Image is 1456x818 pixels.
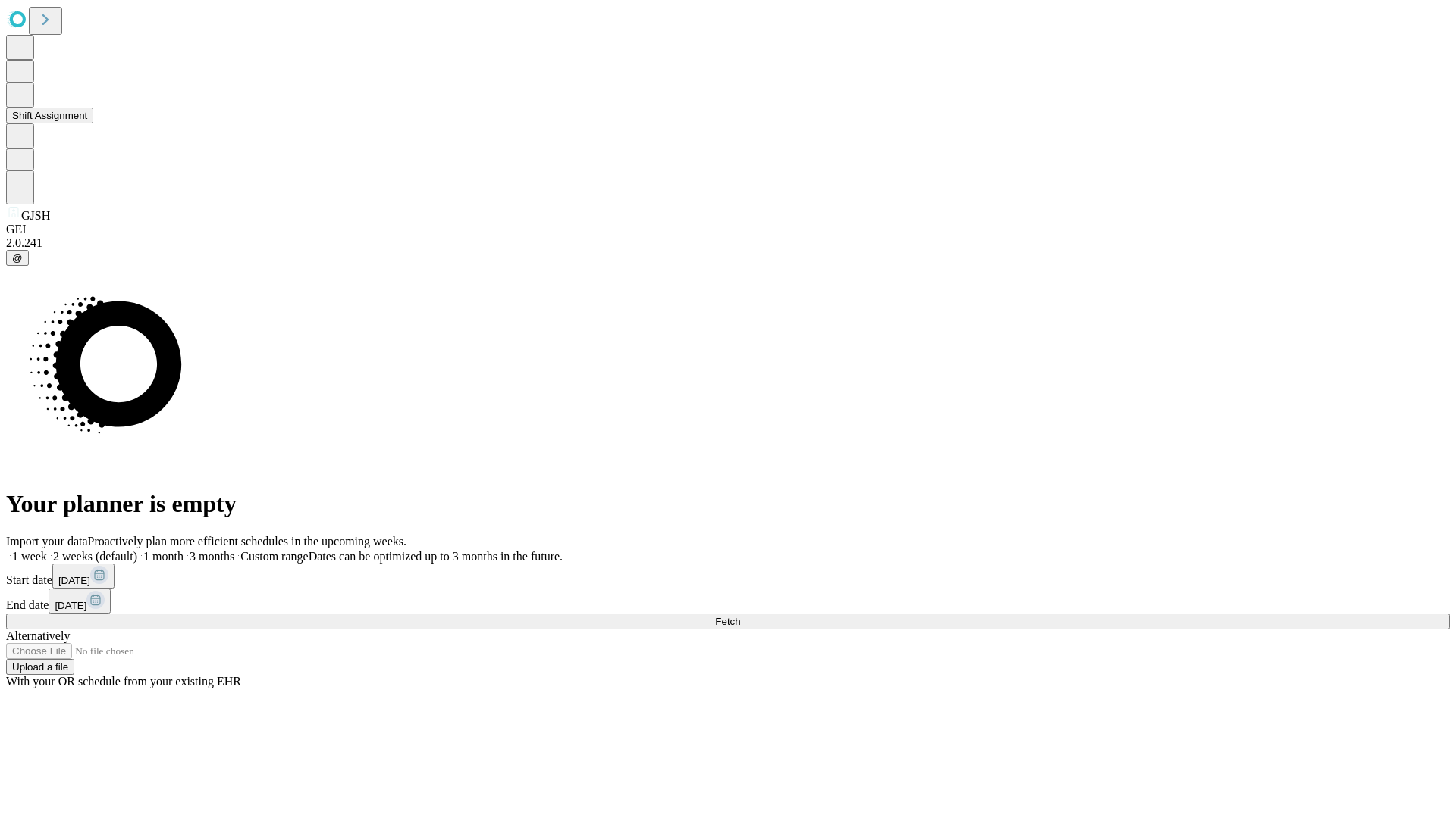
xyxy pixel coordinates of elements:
[53,550,137,563] span: 2 weeks (default)
[6,659,74,675] button: Upload a file
[715,616,740,627] span: Fetch
[49,589,111,613] button: [DATE]
[55,600,86,611] span: [DATE]
[309,550,563,563] span: Dates can be optimized up to 3 months in the future.
[12,550,47,563] span: 1 week
[21,209,50,222] span: GJSH
[6,223,1450,236] div: GEI
[6,629,70,642] span: Alternatively
[6,675,241,688] span: With your OR schedule from your existing EHR
[52,564,115,589] button: [DATE]
[6,250,29,266] button: @
[6,490,1450,518] h1: Your planner is empty
[190,550,234,563] span: 3 months
[6,236,1450,250] div: 2.0.241
[6,589,1450,613] div: End date
[12,252,23,264] span: @
[6,564,1450,589] div: Start date
[88,535,406,548] span: Proactively plan more efficient schedules in the upcoming weeks.
[6,613,1450,629] button: Fetch
[143,550,184,563] span: 1 month
[240,550,308,563] span: Custom range
[58,575,90,586] span: [DATE]
[6,535,88,548] span: Import your data
[6,108,93,123] button: Shift Assignment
